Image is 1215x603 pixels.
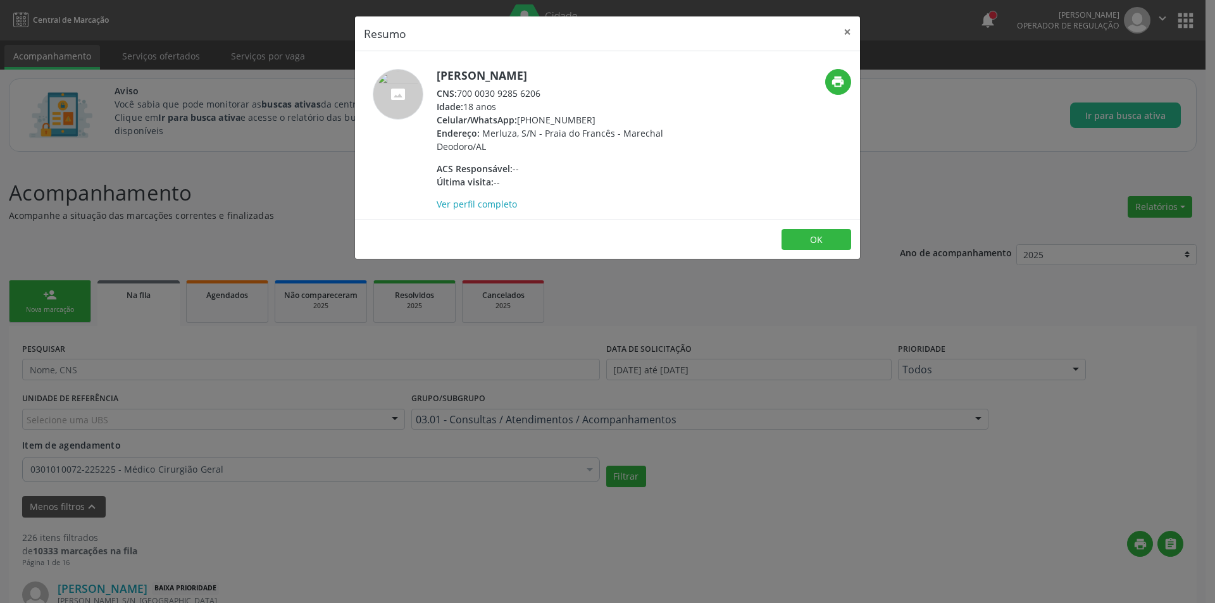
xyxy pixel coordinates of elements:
[437,87,683,100] div: 700 0030 9285 6206
[437,101,463,113] span: Idade:
[437,87,457,99] span: CNS:
[437,176,494,188] span: Última visita:
[364,25,406,42] h5: Resumo
[437,162,683,175] div: --
[825,69,851,95] button: print
[437,175,683,189] div: --
[437,113,683,127] div: [PHONE_NUMBER]
[373,69,423,120] img: accompaniment
[835,16,860,47] button: Close
[437,127,480,139] span: Endereço:
[437,163,513,175] span: ACS Responsável:
[437,127,663,152] span: Merluza, S/N - Praia do Francês - Marechal Deodoro/AL
[437,100,683,113] div: 18 anos
[831,75,845,89] i: print
[782,229,851,251] button: OK
[437,114,517,126] span: Celular/WhatsApp:
[437,198,517,210] a: Ver perfil completo
[437,69,683,82] h5: [PERSON_NAME]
